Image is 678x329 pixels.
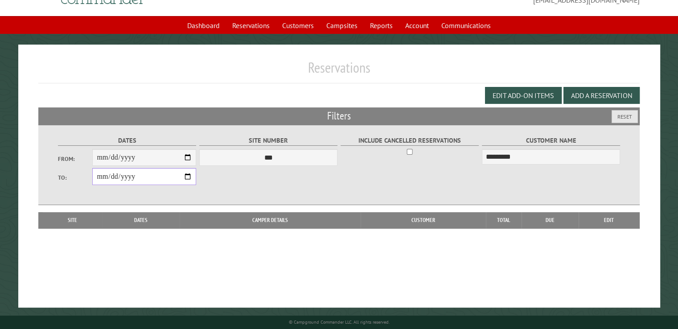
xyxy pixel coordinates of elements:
label: From: [58,155,93,163]
small: © Campground Commander LLC. All rights reserved. [289,319,390,325]
th: Total [486,212,522,228]
label: To: [58,173,93,182]
h2: Filters [38,107,640,124]
button: Add a Reservation [563,87,640,104]
label: Include Cancelled Reservations [341,136,479,146]
h1: Reservations [38,59,640,83]
button: Reset [612,110,638,123]
th: Site [43,212,102,228]
a: Account [400,17,434,34]
a: Communications [436,17,496,34]
a: Reservations [227,17,275,34]
label: Dates [58,136,197,146]
th: Edit [579,212,640,228]
button: Edit Add-on Items [485,87,562,104]
a: Dashboard [182,17,225,34]
label: Site Number [199,136,338,146]
a: Customers [277,17,319,34]
label: Customer Name [482,136,620,146]
th: Dates [102,212,180,228]
a: Reports [365,17,398,34]
th: Camper Details [180,212,361,228]
a: Campsites [321,17,363,34]
th: Due [522,212,579,228]
th: Customer [361,212,486,228]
